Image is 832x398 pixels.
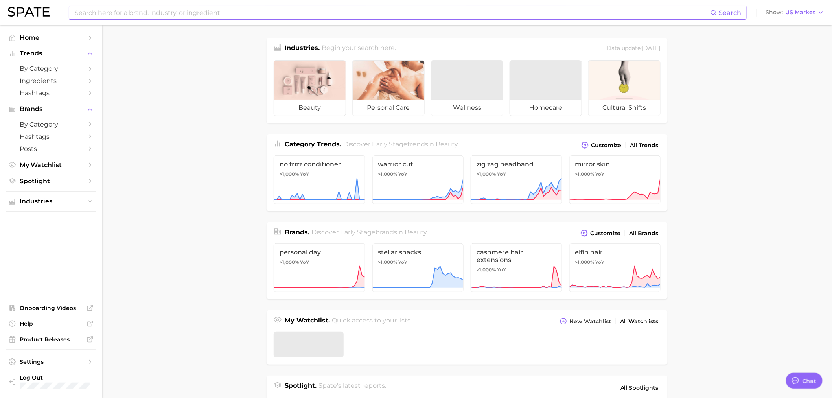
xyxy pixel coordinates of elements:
span: beauty [436,140,458,148]
span: >1,000% [280,171,299,177]
a: Log out. Currently logged in with e-mail lauren.alexander@emersongroup.com. [6,372,96,392]
span: >1,000% [378,171,398,177]
span: Customize [591,142,621,149]
span: Ingredients [20,77,83,85]
span: US Market [786,10,815,15]
span: All Spotlights [620,383,659,392]
a: mirror skin>1,000% YoY [569,155,661,204]
span: YoY [497,171,506,177]
a: Spotlight [6,175,96,187]
h1: My Watchlist. [285,316,330,327]
span: Posts [20,145,83,153]
span: >1,000% [575,259,595,265]
a: Ingredients [6,75,96,87]
span: New Watchlist [569,318,611,325]
span: Search [719,9,742,17]
span: Category Trends . [285,140,341,148]
a: All Trends [628,140,661,151]
button: New Watchlist [558,316,613,327]
a: stellar snacks>1,000% YoY [372,243,464,292]
input: Search here for a brand, industry, or ingredient [74,6,711,19]
span: mirror skin [575,160,655,168]
a: Hashtags [6,87,96,99]
span: Hashtags [20,89,83,97]
a: All Brands [628,228,661,239]
a: by Category [6,118,96,131]
span: YoY [300,259,309,265]
button: Customize [580,140,623,151]
a: Product Releases [6,334,96,345]
img: SPATE [8,7,50,17]
span: Industries [20,198,83,205]
a: elfin hair>1,000% YoY [569,243,661,292]
a: homecare [510,60,582,116]
button: Brands [6,103,96,115]
span: >1,000% [575,171,595,177]
a: All Watchlists [618,316,661,327]
a: wellness [431,60,503,116]
span: YoY [497,267,506,273]
span: YoY [399,259,408,265]
span: warrior cut [378,160,458,168]
span: Hashtags [20,133,83,140]
a: beauty [274,60,346,116]
span: zig zag headband [477,160,556,168]
h1: Spotlight. [285,381,317,394]
a: Settings [6,356,96,368]
span: beauty [405,228,427,236]
span: personal care [353,100,424,116]
span: Show [766,10,783,15]
span: personal day [280,249,359,256]
a: Hashtags [6,131,96,143]
span: YoY [399,171,408,177]
span: cashmere hair extensions [477,249,556,263]
h2: Quick access to your lists. [332,316,412,327]
h2: Begin your search here. [322,43,396,54]
button: Customize [579,228,622,239]
span: Brands [20,105,83,112]
a: by Category [6,63,96,75]
span: elfin hair [575,249,655,256]
span: Discover Early Stage brands in . [312,228,428,236]
span: by Category [20,65,83,72]
span: Discover Early Stage trends in . [344,140,459,148]
span: My Watchlist [20,161,83,169]
a: Onboarding Videos [6,302,96,314]
a: cultural shifts [588,60,661,116]
span: >1,000% [280,259,299,265]
span: All Brands [630,230,659,237]
span: homecare [510,100,582,116]
span: YoY [596,171,605,177]
span: Spotlight [20,177,83,185]
span: Home [20,34,83,41]
span: Onboarding Videos [20,304,83,311]
span: cultural shifts [589,100,660,116]
h2: Spate's latest reports. [319,381,387,394]
span: Trends [20,50,83,57]
a: no frizz conditioner>1,000% YoY [274,155,365,204]
a: Help [6,318,96,330]
span: >1,000% [378,259,398,265]
span: by Category [20,121,83,128]
span: stellar snacks [378,249,458,256]
span: Settings [20,358,83,365]
a: personal day>1,000% YoY [274,243,365,292]
span: All Watchlists [620,318,659,325]
span: YoY [596,259,605,265]
a: Home [6,31,96,44]
button: Trends [6,48,96,59]
div: Data update: [DATE] [607,43,661,54]
button: Industries [6,195,96,207]
a: personal care [352,60,425,116]
a: zig zag headband>1,000% YoY [471,155,562,204]
span: Log Out [20,374,126,381]
span: >1,000% [477,171,496,177]
a: warrior cut>1,000% YoY [372,155,464,204]
h1: Industries. [285,43,320,54]
button: ShowUS Market [764,7,826,18]
span: wellness [431,100,503,116]
span: Brands . [285,228,309,236]
a: My Watchlist [6,159,96,171]
span: beauty [274,100,346,116]
a: cashmere hair extensions>1,000% YoY [471,243,562,292]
